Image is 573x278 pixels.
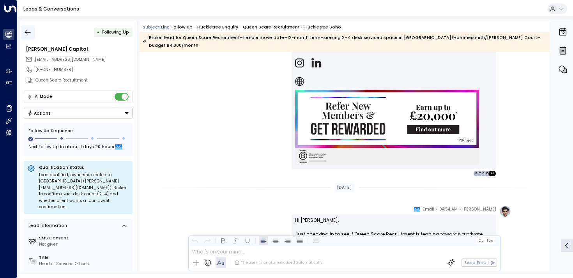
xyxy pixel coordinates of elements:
[35,57,106,62] span: [EMAIL_ADDRESS][DOMAIN_NAME]
[478,239,493,243] span: Cc Bcc
[27,110,51,116] div: Actions
[484,239,485,243] span: |
[28,128,128,134] div: Follow Up Sequence
[499,205,511,217] img: profile-logo.png
[423,205,434,213] span: Email
[35,77,133,83] div: Queen Scare Recruitment
[476,238,495,243] button: Cc|Bcc
[39,235,130,241] label: SMS Consent
[477,170,483,177] div: 7
[102,29,129,35] span: Following Up
[35,57,106,63] span: an@theworkplacecompany.co.uk
[60,143,114,152] span: In about 1 days 20 hours
[473,170,479,177] div: E
[172,24,341,30] div: Follow up - Huckletree Enquiry - Queen Scare Recruitment - Huckletree Soho
[28,143,128,152] div: Next Follow Up:
[39,165,129,170] p: Qualification Status
[39,241,130,248] div: Not given
[462,205,496,213] span: [PERSON_NAME]
[143,24,171,30] span: Subject Line:
[295,217,493,259] p: Hi [PERSON_NAME], Just checking in to see if Queen Scare Recruitment is leaning towards a private...
[143,34,546,50] div: Broker lead for Queen Scare Recruitment–flexible move date–12-month term–seeking 2–4 desk service...
[295,90,479,165] img: https://www.huckletree.com/refer-someone
[234,260,322,266] div: The agent signature is added automatically
[436,205,438,213] span: •
[35,93,52,101] div: AI Mode
[24,108,133,119] div: Button group with a nested menu
[23,5,79,12] a: Leads & Conversations
[488,170,497,177] div: + 1
[35,67,133,73] div: [PHONE_NUMBER]
[334,183,354,192] div: [DATE]
[39,255,130,261] label: Title
[459,205,461,213] span: •
[481,170,487,177] div: C
[39,172,129,211] div: Lead qualified; ownership routed to [GEOGRAPHIC_DATA] ([PERSON_NAME][EMAIL_ADDRESS][DOMAIN_NAME])...
[39,261,130,267] div: Head of Serviced Offices
[27,223,67,229] div: Lead Information
[439,205,458,213] span: 04:54 AM
[202,236,212,245] button: Redo
[24,108,133,119] button: Actions
[26,46,133,53] div: [PERSON_NAME] Capital
[97,27,100,37] div: •
[484,170,490,177] div: D
[190,236,200,245] button: Undo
